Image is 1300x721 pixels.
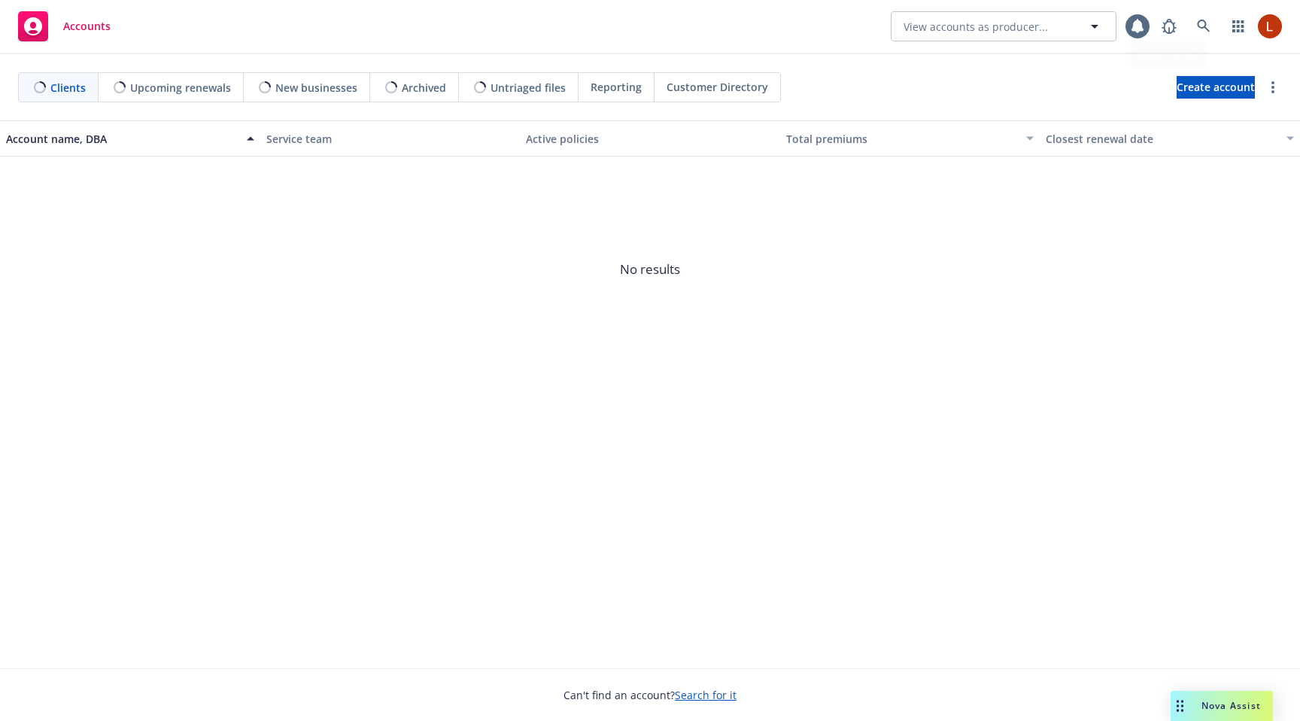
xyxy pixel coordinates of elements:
a: Report a Bug [1154,11,1184,41]
span: Accounts [63,20,111,32]
a: Accounts [12,5,117,47]
button: Closest renewal date [1040,120,1300,157]
span: Reporting [591,79,642,95]
button: View accounts as producer... [891,11,1116,41]
a: Switch app [1223,11,1253,41]
div: Active policies [526,131,774,147]
button: Service team [260,120,521,157]
span: Customer Directory [667,79,768,95]
a: Search for it [675,688,737,702]
a: Create account [1177,76,1255,99]
button: Nova Assist [1171,691,1273,721]
span: View accounts as producer... [904,19,1048,35]
span: New businesses [275,80,357,96]
div: Total premiums [786,131,1018,147]
div: Account name, DBA [6,131,238,147]
button: Total premiums [780,120,1040,157]
span: Create account [1177,73,1255,102]
div: Drag to move [1171,691,1189,721]
span: Can't find an account? [563,687,737,703]
span: Archived [402,80,446,96]
span: Untriaged files [491,80,566,96]
div: Closest renewal date [1046,131,1277,147]
button: Active policies [520,120,780,157]
a: more [1264,78,1282,96]
span: Upcoming renewals [130,80,231,96]
a: Search [1189,11,1219,41]
img: photo [1258,14,1282,38]
span: Clients [50,80,86,96]
div: Service team [266,131,515,147]
span: Nova Assist [1201,699,1261,712]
